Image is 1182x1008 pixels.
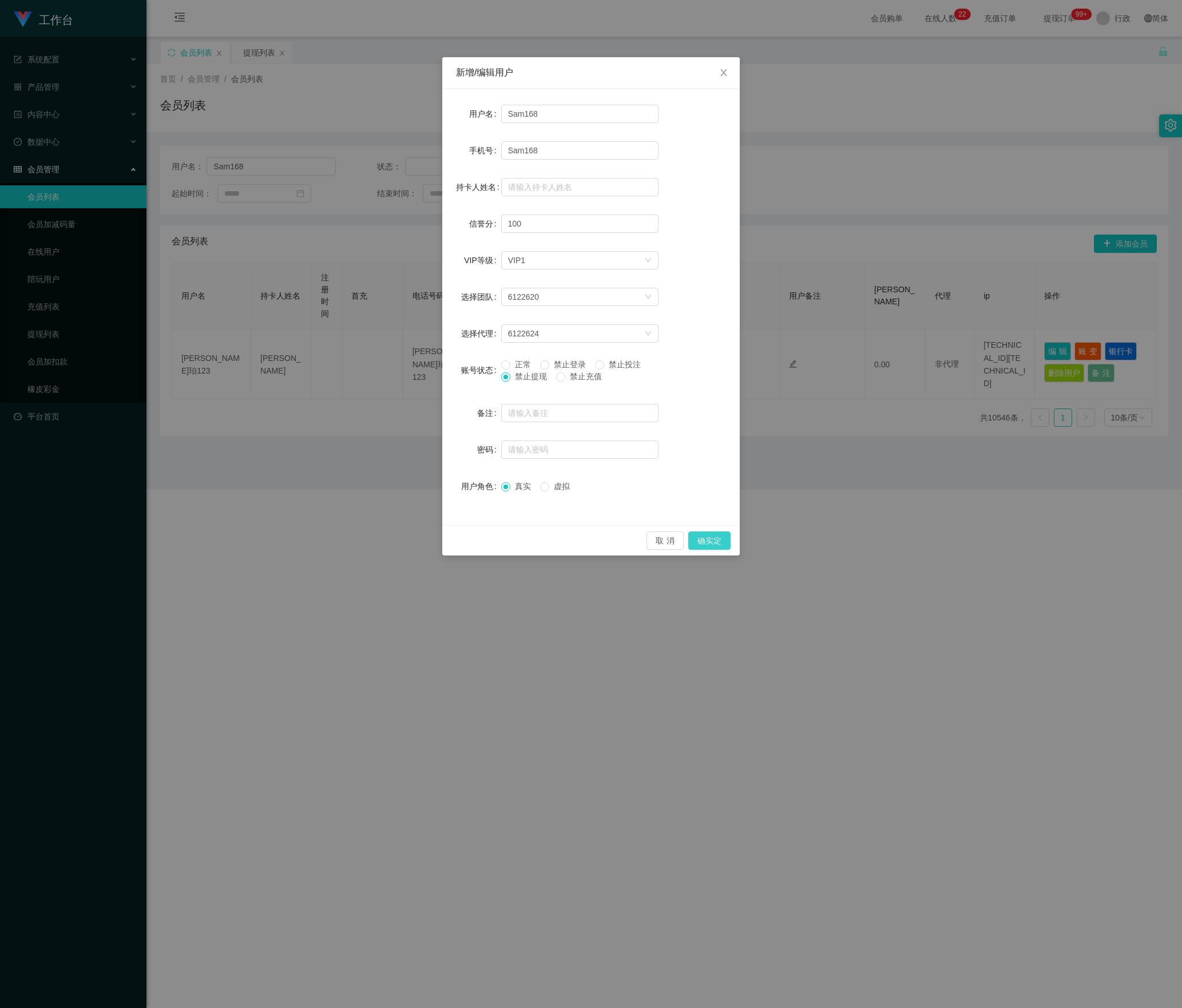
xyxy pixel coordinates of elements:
i: 图标： 下 [645,257,652,265]
font: 禁止充值 [570,372,602,381]
label: 手机号： [469,146,501,155]
font: 6122620 [508,292,540,301]
font: 正常 [515,360,531,369]
font: VIP1 [508,256,525,265]
label: 用户名： [469,109,501,118]
font: 选择团队 [461,292,493,301]
font: VIP等级 [464,256,493,265]
input: 请输入用户名 [501,105,659,123]
label: 选择团队： [461,292,501,301]
label: 密码： [477,445,501,454]
font: 选择代理 [461,329,493,338]
input: 请输入备注 [501,404,659,422]
div: 6122611 [508,288,540,305]
font: 备注 [477,408,493,418]
i: 图标： 关闭 [719,68,728,77]
input: 请输入信誉分 [501,215,659,233]
font: 信誉分 [469,219,493,228]
font: 用户名 [469,109,493,118]
label: 信誉分： [469,219,501,228]
div: VIP1 [508,252,525,269]
font: 手机号 [469,146,493,155]
font: 虚拟 [554,482,570,491]
input: 请输入手机号 [501,141,659,160]
font: 用户角色 [461,482,493,491]
font: 新增/编辑用户 [456,68,513,77]
font: 禁止提现 [515,372,547,381]
i: 图标： 下 [645,330,652,338]
label: 持卡人姓名： [456,182,504,192]
input: 请输入密码 [501,440,659,459]
label: 备注： [477,408,501,418]
font: 密码 [477,445,493,454]
label: 用户角色： [461,482,501,491]
font: 账号状态 [461,366,493,375]
button: 关闭 [708,57,740,89]
font: 禁止登录 [554,360,586,369]
font: 禁止投注 [609,360,641,369]
font: 持卡人姓名 [456,182,496,192]
label: 账号状态： [461,366,501,375]
font: 6122624 [508,329,540,338]
label: 选择代理： [461,329,501,338]
i: 图标： 下 [645,293,652,301]
button: 取消 [646,531,684,550]
label: VIP等级： [464,256,501,265]
input: 请输入持卡人姓名 [501,178,659,196]
font: 真实 [515,482,531,491]
button: 确实定 [688,531,731,550]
